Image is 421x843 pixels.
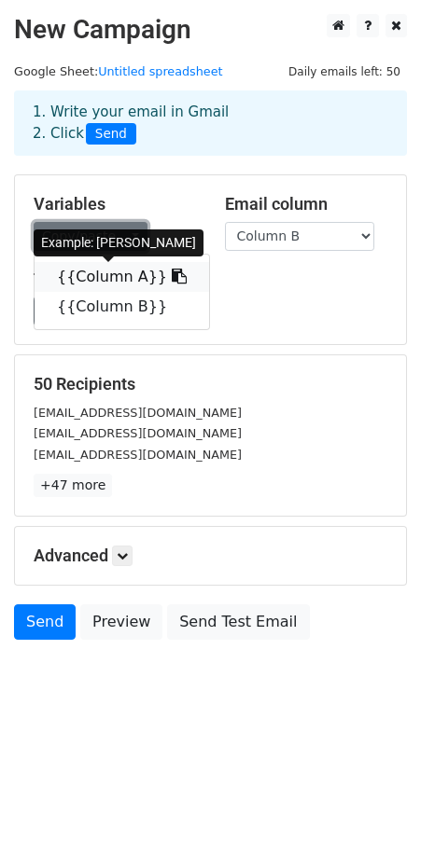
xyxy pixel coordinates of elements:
a: {{Column B}} [35,292,209,322]
h5: 50 Recipients [34,374,387,394]
a: Copy/paste... [34,222,147,251]
small: [EMAIL_ADDRESS][DOMAIN_NAME] [34,406,242,420]
h5: Email column [225,194,388,214]
div: 1. Write your email in Gmail 2. Click [19,102,402,145]
iframe: Chat Widget [328,753,421,843]
span: Send [86,123,136,145]
h2: New Campaign [14,14,407,46]
small: [EMAIL_ADDRESS][DOMAIN_NAME] [34,448,242,462]
a: Send [14,604,76,640]
a: Send Test Email [167,604,309,640]
a: {{Column A}} [35,262,209,292]
small: [EMAIL_ADDRESS][DOMAIN_NAME] [34,426,242,440]
small: Google Sheet: [14,64,223,78]
a: Daily emails left: 50 [282,64,407,78]
a: +47 more [34,474,112,497]
h5: Variables [34,194,197,214]
div: Example: [PERSON_NAME] [34,229,203,256]
a: Preview [80,604,162,640]
a: Untitled spreadsheet [98,64,222,78]
span: Daily emails left: 50 [282,62,407,82]
h5: Advanced [34,546,387,566]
